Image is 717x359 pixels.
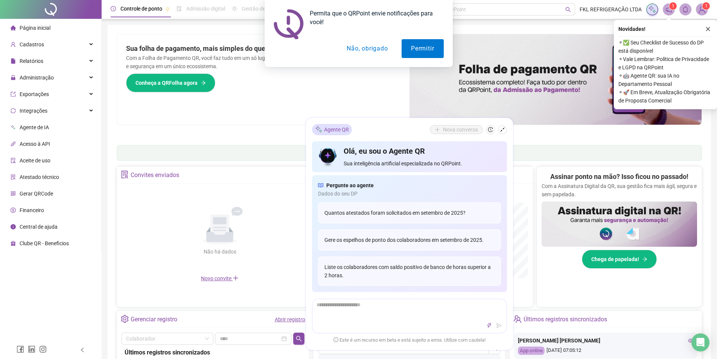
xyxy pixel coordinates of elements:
span: ⚬ 🤖 Agente QR: sua IA no Departamento Pessoal [618,72,712,88]
span: Atestado técnico [20,174,59,180]
span: Central de ajuda [20,224,58,230]
button: Nova conversa [430,125,483,134]
span: Conheça a QRFolha agora [135,79,198,87]
p: Com a Assinatura Digital da QR, sua gestão fica mais ágil, segura e sem papelada. [542,182,697,199]
div: Últimos registros sincronizados [524,313,607,326]
a: Abrir registro [275,316,305,322]
img: sparkle-icon.fc2bf0ac1784a2077858766a79e2daf3.svg [315,125,323,133]
span: team [513,315,521,323]
span: Financeiro [20,207,44,213]
span: api [11,141,16,147]
span: Gerar QRCode [20,191,53,197]
span: thunderbolt [487,323,492,328]
div: Liste os colaboradores com saldo positivo de banco de horas superior a 2 horas. [318,257,501,286]
span: history [488,127,493,132]
div: Convites enviados [131,169,179,182]
div: [DATE] 07:05:12 [518,347,693,355]
span: dollar [11,208,16,213]
span: ⚬ 🚀 Em Breve, Atualização Obrigatória de Proposta Comercial [618,88,712,105]
span: shrink [500,127,505,132]
span: eye [688,338,693,343]
span: Acesso à API [20,141,50,147]
span: Clube QR - Beneficios [20,240,69,246]
img: icon [318,146,338,168]
span: search [296,336,302,342]
img: notification icon [274,9,304,39]
button: send [495,321,504,330]
div: Open Intercom Messenger [691,333,709,351]
button: Conheça a QRFolha agora [126,73,215,92]
div: Gere os espelhos de ponto dos colaboradores em setembro de 2025. [318,229,501,251]
span: instagram [39,345,47,353]
span: sync [11,108,16,113]
span: Administração [20,75,54,81]
span: Dados do seu DP [318,189,501,198]
div: App online [518,347,545,355]
span: read [318,181,323,189]
div: Quantos atestados foram solicitados em setembro de 2025? [318,202,501,223]
span: facebook [17,345,24,353]
img: banner%2F8d14a306-6205-4263-8e5b-06e9a85ad873.png [409,34,702,125]
span: Exportações [20,91,49,97]
span: Pergunte ao agente [326,181,374,189]
span: Novo convite [201,275,239,281]
span: Aceite de uso [20,157,50,163]
div: Gerenciar registro [131,313,177,326]
button: Chega de papelada! [582,250,657,269]
span: Agente de IA [20,124,49,130]
span: Sua inteligência artificial especializada no QRPoint. [344,159,501,168]
span: Este é um recurso em beta e está sujeito a erros. Utilize com cautela! [333,336,486,344]
button: Não, obrigado [337,39,397,58]
span: export [11,92,16,97]
div: [PERSON_NAME] [PERSON_NAME] [518,336,693,345]
span: left [80,347,85,353]
span: gift [11,241,16,246]
span: solution [121,171,129,179]
button: Permitir [402,39,443,58]
div: Permita que o QRPoint envie notificações para você! [304,9,444,26]
div: Últimos registros sincronizados [125,348,301,357]
span: arrow-right [642,257,647,262]
span: exclamation-circle [333,337,338,342]
span: setting [121,315,129,323]
div: Não há dados [185,247,254,256]
span: solution [11,174,16,180]
div: Agente QR [312,124,352,135]
button: thunderbolt [485,321,494,330]
span: info-circle [11,224,16,229]
span: linkedin [28,345,35,353]
span: lock [11,75,16,80]
span: qrcode [11,191,16,196]
h2: Assinar ponto na mão? Isso ficou no passado! [550,171,688,182]
span: Chega de papelada! [591,255,639,263]
span: arrow-right [201,80,206,86]
span: audit [11,158,16,163]
img: banner%2F02c71560-61a6-44d4-94b9-c8ab97240462.png [542,202,697,247]
h4: Olá, eu sou o Agente QR [344,146,501,156]
span: plus [233,275,239,281]
span: Integrações [20,108,47,114]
